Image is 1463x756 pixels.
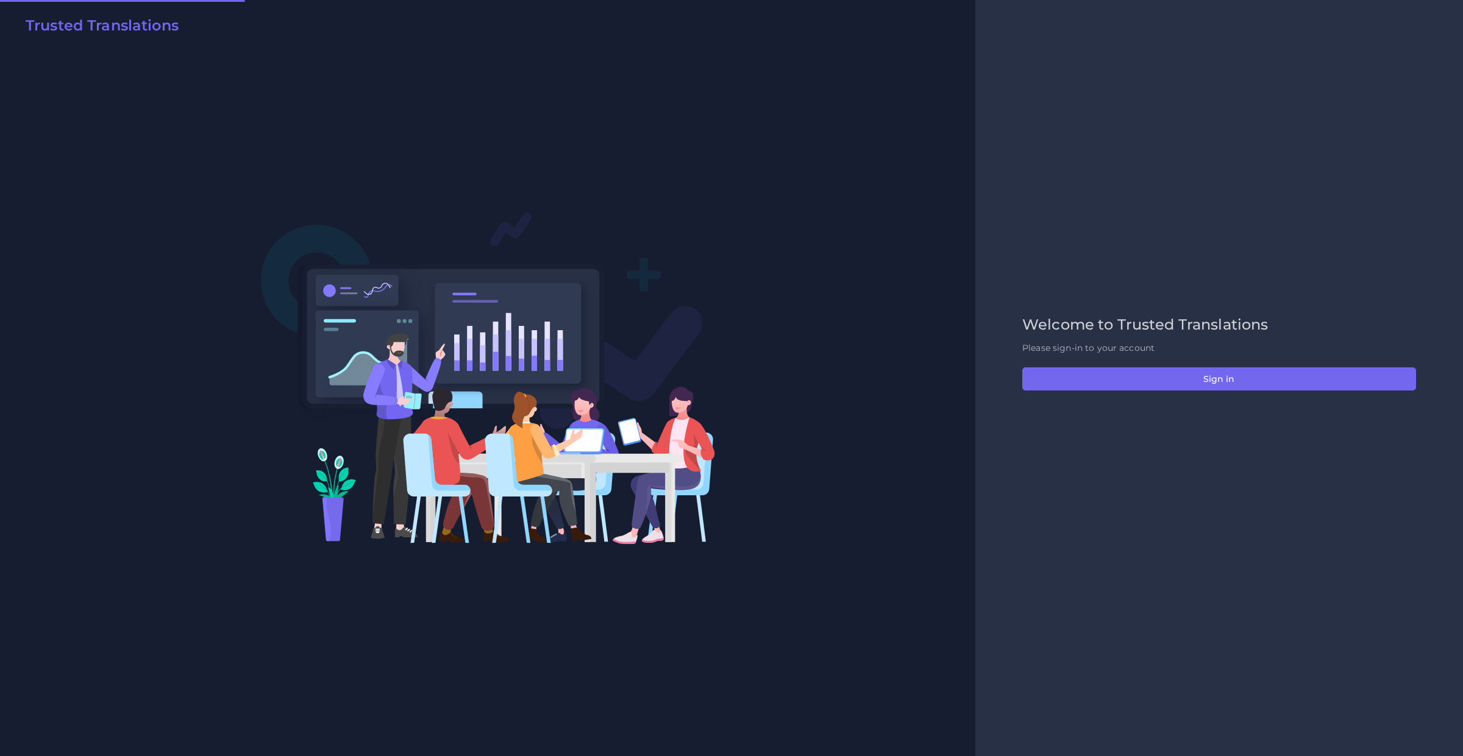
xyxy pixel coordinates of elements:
[260,211,716,545] img: Login V2
[1022,342,1416,355] p: Please sign-in to your account
[26,17,179,35] h2: Trusted Translations
[17,17,179,39] a: Trusted Translations
[1022,367,1416,390] button: Sign in
[1022,316,1416,334] h2: Welcome to Trusted Translations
